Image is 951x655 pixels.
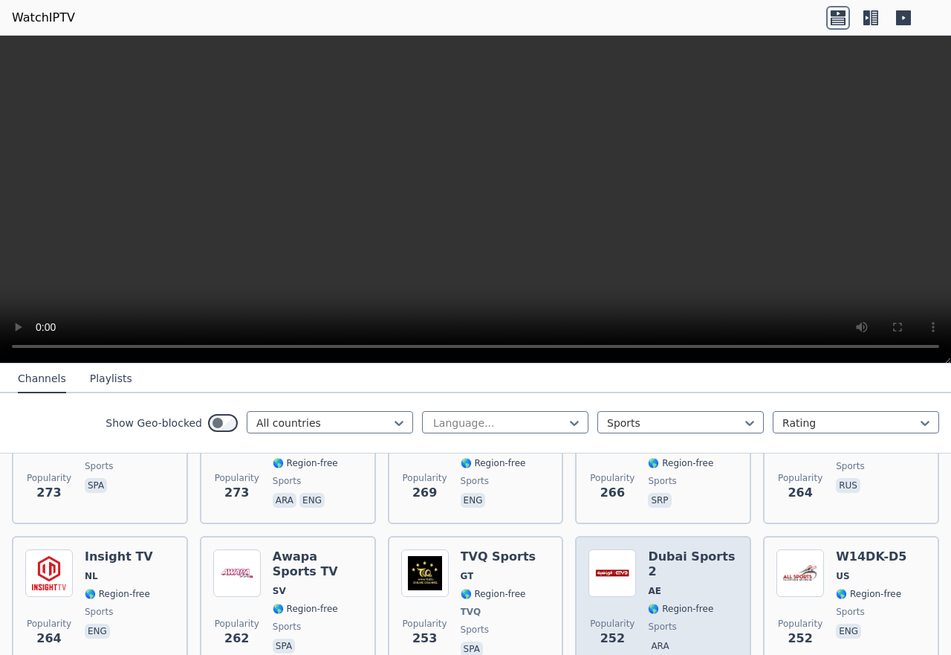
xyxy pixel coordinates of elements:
img: Dubai Sports 2 [588,549,636,597]
span: TVQ [461,606,481,618]
span: 262 [224,630,249,648]
span: Popularity [590,472,634,484]
span: 252 [788,630,812,648]
span: 🌎 Region-free [461,457,526,469]
img: Insight TV [25,549,73,597]
p: spa [273,639,295,654]
span: 🌎 Region-free [273,457,338,469]
p: eng [85,624,110,639]
span: SV [273,585,286,597]
span: 🌎 Region-free [648,457,713,469]
span: 🌎 Region-free [273,603,338,615]
h6: W14DK-D5 [836,549,906,564]
span: AE [648,585,660,597]
span: sports [836,606,864,618]
span: NL [85,570,98,582]
p: ara [648,639,672,654]
img: TVQ Sports [401,549,449,597]
span: Popularity [403,472,447,484]
button: Playlists [90,365,132,393]
span: 🌎 Region-free [836,588,901,600]
span: 273 [224,484,249,502]
p: rus [836,478,860,493]
span: Popularity [403,618,447,630]
span: 🌎 Region-free [461,588,526,600]
span: sports [836,460,864,472]
p: eng [836,624,861,639]
span: sports [461,624,489,636]
span: Popularity [215,472,259,484]
span: Popularity [778,472,822,484]
button: Channels [18,365,66,393]
span: 266 [600,484,625,502]
span: 252 [600,630,625,648]
span: Popularity [215,618,259,630]
p: spa [85,478,107,493]
span: sports [85,606,113,618]
span: sports [461,475,489,487]
a: WatchIPTV [12,9,75,27]
span: 🌎 Region-free [85,588,150,600]
span: 273 [36,484,61,502]
span: sports [648,475,676,487]
span: GT [461,570,474,582]
span: 264 [36,630,61,648]
h6: Dubai Sports 2 [648,549,738,579]
span: Popularity [778,618,822,630]
span: sports [85,460,113,472]
p: eng [461,493,486,508]
span: sports [273,475,301,487]
span: Popularity [590,618,634,630]
label: Show Geo-blocked [106,416,202,430]
span: Popularity [27,472,71,484]
img: W14DK-D5 [776,549,824,597]
span: Popularity [27,618,71,630]
img: Awapa Sports TV [213,549,261,597]
p: ara [273,493,296,508]
span: 🌎 Region-free [648,603,713,615]
span: sports [648,621,676,633]
h6: Awapa Sports TV [273,549,363,579]
span: 264 [788,484,812,502]
h6: Insight TV [85,549,153,564]
span: sports [273,621,301,633]
p: eng [299,493,325,508]
span: 269 [412,484,437,502]
span: 253 [412,630,437,648]
p: srp [648,493,671,508]
span: US [836,570,849,582]
h6: TVQ Sports [461,549,536,564]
